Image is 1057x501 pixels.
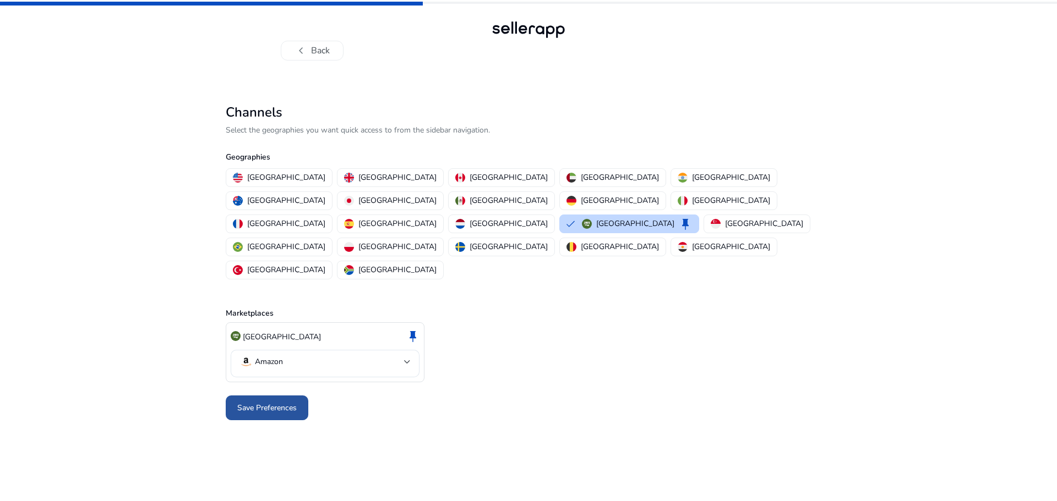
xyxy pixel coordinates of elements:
p: [GEOGRAPHIC_DATA] [247,241,325,252]
p: [GEOGRAPHIC_DATA] [470,241,548,252]
img: se.svg [455,242,465,252]
p: [GEOGRAPHIC_DATA] [247,195,325,206]
p: [GEOGRAPHIC_DATA] [692,172,770,183]
p: [GEOGRAPHIC_DATA] [725,218,803,229]
p: Geographies [226,151,831,163]
p: [GEOGRAPHIC_DATA] [358,241,437,252]
p: [GEOGRAPHIC_DATA] [470,195,548,206]
p: [GEOGRAPHIC_DATA] [247,264,325,276]
p: [GEOGRAPHIC_DATA] [581,195,659,206]
img: es.svg [344,219,354,229]
p: Amazon [255,357,283,367]
p: [GEOGRAPHIC_DATA] [358,195,437,206]
img: de.svg [566,196,576,206]
img: amazon.svg [239,355,253,368]
img: ae.svg [566,173,576,183]
img: au.svg [233,196,243,206]
p: [GEOGRAPHIC_DATA] [470,218,548,229]
p: Marketplaces [226,307,831,319]
p: [GEOGRAPHIC_DATA] [358,264,437,276]
span: keep [406,329,419,343]
img: sa.svg [582,219,592,229]
p: [GEOGRAPHIC_DATA] [596,218,674,229]
span: chevron_left [295,44,308,57]
img: jp.svg [344,196,354,206]
img: fr.svg [233,219,243,229]
img: mx.svg [455,196,465,206]
img: us.svg [233,173,243,183]
img: sa.svg [231,331,241,341]
img: in.svg [678,173,688,183]
p: [GEOGRAPHIC_DATA] [581,241,659,252]
p: [GEOGRAPHIC_DATA] [692,195,770,206]
p: Select the geographies you want quick access to from the sidebar navigation. [226,124,831,136]
p: [GEOGRAPHIC_DATA] [247,218,325,229]
img: za.svg [344,265,354,275]
p: [GEOGRAPHIC_DATA] [358,172,437,183]
button: chevron_leftBack [281,41,344,60]
img: nl.svg [455,219,465,229]
img: eg.svg [678,242,688,252]
p: [GEOGRAPHIC_DATA] [692,241,770,252]
img: sg.svg [711,219,721,229]
img: uk.svg [344,173,354,183]
img: tr.svg [233,265,243,275]
p: [GEOGRAPHIC_DATA] [247,172,325,183]
span: keep [679,217,692,230]
h2: Channels [226,104,831,120]
img: be.svg [566,242,576,252]
span: Save Preferences [237,402,297,414]
img: it.svg [678,196,688,206]
img: ca.svg [455,173,465,183]
button: Save Preferences [226,395,308,420]
p: [GEOGRAPHIC_DATA] [470,172,548,183]
img: pl.svg [344,242,354,252]
p: [GEOGRAPHIC_DATA] [243,331,321,343]
p: [GEOGRAPHIC_DATA] [358,218,437,229]
p: [GEOGRAPHIC_DATA] [581,172,659,183]
img: br.svg [233,242,243,252]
